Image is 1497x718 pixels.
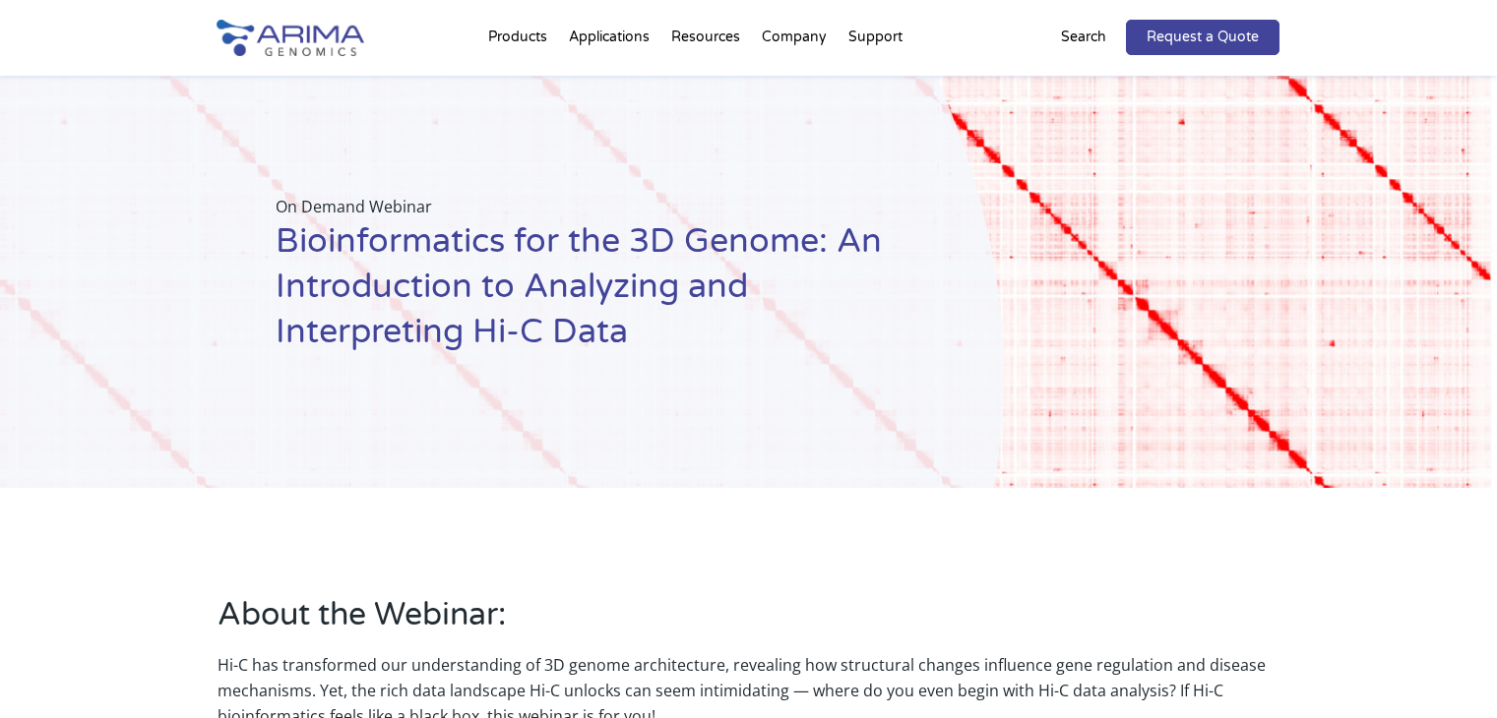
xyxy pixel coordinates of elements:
[276,194,905,219] p: On Demand Webinar
[1126,20,1279,55] a: Request a Quote
[276,219,905,370] h1: Bioinformatics for the 3D Genome: An Introduction to Analyzing and Interpreting Hi-C Data
[217,20,364,56] img: Arima-Genomics-logo
[218,593,1280,652] h2: About the Webinar:
[1061,25,1106,50] p: Search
